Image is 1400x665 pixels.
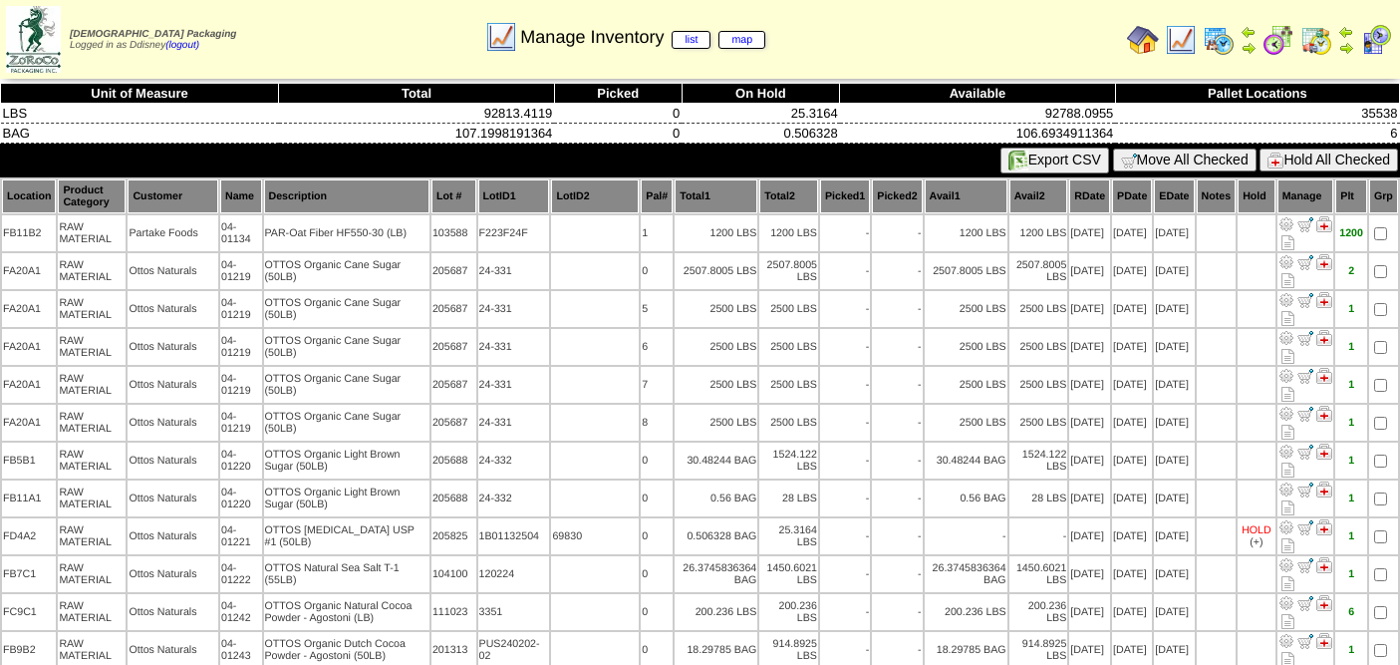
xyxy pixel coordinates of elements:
[551,518,639,554] td: 69830
[431,179,476,213] th: Lot #
[220,443,262,479] td: 04-01220
[641,481,673,516] td: 0
[220,405,262,441] td: 04-01219
[1008,151,1028,170] img: excel.gif
[925,443,1007,479] td: 30.48244 BAG
[128,481,218,516] td: Ottos Naturals
[431,405,476,441] td: 205687
[1069,253,1110,289] td: [DATE]
[2,594,56,630] td: FC9C1
[1009,291,1068,327] td: 2500 LBS
[1338,40,1354,56] img: arrowright.gif
[1278,254,1294,270] img: Adjust
[1154,367,1194,403] td: [DATE]
[6,6,61,73] img: zoroco-logo-small.webp
[431,556,476,592] td: 104100
[1281,311,1294,326] i: Note
[1009,367,1068,403] td: 2500 LBS
[478,215,550,251] td: F223F24F
[872,367,922,403] td: -
[1336,227,1366,239] div: 1200
[1154,179,1194,213] th: EDate
[554,84,682,104] th: Picked
[925,215,1007,251] td: 1200 LBS
[1338,24,1354,40] img: arrowleft.gif
[2,556,56,592] td: FB7C1
[1115,84,1399,104] th: Pallet Locations
[820,253,870,289] td: -
[431,594,476,630] td: 111023
[1281,235,1294,250] i: Note
[675,329,757,365] td: 2500 LBS
[128,367,218,403] td: Ottos Naturals
[2,179,56,213] th: Location
[675,481,757,516] td: 0.56 BAG
[220,291,262,327] td: 04-01219
[872,215,922,251] td: -
[1165,24,1197,56] img: line_graph.gif
[431,215,476,251] td: 103588
[1281,500,1294,515] i: Note
[1300,24,1332,56] img: calendarinout.gif
[1336,417,1366,429] div: 1
[2,481,56,516] td: FB11A1
[820,179,870,213] th: Picked1
[1154,518,1194,554] td: [DATE]
[264,253,429,289] td: OTTOS Organic Cane Sugar (50LB)
[872,556,922,592] td: -
[1069,329,1110,365] td: [DATE]
[1336,379,1366,391] div: 1
[1112,405,1152,441] td: [DATE]
[1316,254,1332,270] img: Manage Hold
[1112,556,1152,592] td: [DATE]
[128,443,218,479] td: Ottos Naturals
[58,443,126,479] td: RAW MATERIAL
[759,481,818,516] td: 28 LBS
[1241,24,1257,40] img: arrowleft.gif
[1297,254,1313,270] img: Move
[1154,215,1194,251] td: [DATE]
[1112,253,1152,289] td: [DATE]
[1112,179,1152,213] th: PDate
[1127,24,1159,56] img: home.gif
[2,405,56,441] td: FA20A1
[1115,124,1399,144] td: 6
[1316,482,1332,498] img: Manage Hold
[1238,179,1275,213] th: Hold
[128,215,218,251] td: Partake Foods
[641,253,673,289] td: 0
[1278,216,1294,232] img: Adjust
[264,179,429,213] th: Description
[1241,40,1257,56] img: arrowright.gif
[1281,273,1294,288] i: Note
[431,367,476,403] td: 205687
[478,253,550,289] td: 24-331
[1069,443,1110,479] td: [DATE]
[820,405,870,441] td: -
[1,104,279,124] td: LBS
[1262,24,1294,56] img: calendarblend.gif
[1242,524,1271,536] div: HOLD
[675,253,757,289] td: 2507.8005 LBS
[2,367,56,403] td: FA20A1
[1316,406,1332,422] img: Manage Hold
[1278,595,1294,611] img: Adjust
[759,367,818,403] td: 2500 LBS
[1281,463,1294,478] i: Note
[1281,425,1294,440] i: Note
[1316,368,1332,384] img: Manage Hold
[641,179,673,213] th: Pal#
[58,291,126,327] td: RAW MATERIAL
[279,84,555,104] th: Total
[1297,406,1313,422] img: Move
[840,124,1116,144] td: 106.6934911364
[925,179,1007,213] th: Avail1
[872,329,922,365] td: -
[431,329,476,365] td: 205687
[1277,179,1334,213] th: Manage
[1336,568,1366,580] div: 1
[1316,216,1332,232] img: Manage Hold
[1069,518,1110,554] td: [DATE]
[675,405,757,441] td: 2500 LBS
[1281,387,1294,402] i: Note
